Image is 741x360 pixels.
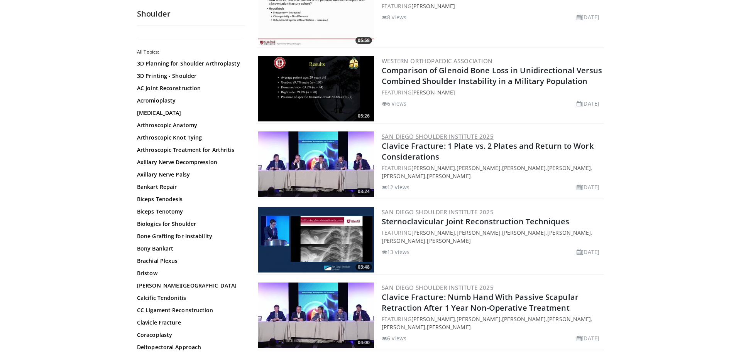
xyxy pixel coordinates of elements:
[137,49,243,55] h2: All Topics:
[137,171,241,178] a: Axillary Nerve Palsy
[577,334,599,342] li: [DATE]
[577,13,599,21] li: [DATE]
[382,237,425,244] a: [PERSON_NAME]
[457,229,500,236] a: [PERSON_NAME]
[137,257,241,265] a: Brachial Plexus
[258,283,374,348] a: 04:00
[137,232,241,240] a: Bone Grafting for Instability
[382,323,425,331] a: [PERSON_NAME]
[137,84,241,92] a: AC Joint Reconstruction
[382,164,602,180] div: FEATURING , , , , ,
[577,248,599,256] li: [DATE]
[137,72,241,80] a: 3D Printing - Shoulder
[382,315,602,331] div: FEATURING , , , , ,
[457,315,500,323] a: [PERSON_NAME]
[355,188,372,195] span: 03:24
[382,133,494,140] a: San Diego Shoulder Institute 2025
[382,141,594,162] a: Clavice Fracture: 1 Plate vs. 2 Plates and Return to Work Considerations
[137,9,245,19] h2: Shoulder
[258,56,374,121] img: 54b13cd5-5e80-4bce-810b-8919942fd6b6.300x170_q85_crop-smart_upscale.jpg
[411,2,455,10] a: [PERSON_NAME]
[382,284,494,291] a: San Diego Shoulder Institute 2025
[411,164,455,172] a: [PERSON_NAME]
[502,315,546,323] a: [PERSON_NAME]
[382,57,492,65] a: Western Orthopaedic Association
[137,245,241,252] a: Bony Bankart
[577,183,599,191] li: [DATE]
[382,292,579,313] a: Clavice Fracture: Numb Hand With Passive Scapular Retraction After 1 Year Non-Operative Treatment
[137,282,241,289] a: [PERSON_NAME][GEOGRAPHIC_DATA]
[137,269,241,277] a: Bristow
[137,195,241,203] a: Biceps Tenodesis
[137,220,241,228] a: Biologics for Shoulder
[382,2,602,10] div: FEATURING
[382,65,602,86] a: Comparison of Glenoid Bone Loss in Unidirectional Versus Combined Shoulder Instability in a Milit...
[258,131,374,197] img: 39fd10ba-85e2-4726-a43f-0e92374df7c9.300x170_q85_crop-smart_upscale.jpg
[502,164,546,172] a: [PERSON_NAME]
[137,208,241,215] a: Biceps Tenotomy
[355,339,372,346] span: 04:00
[382,208,494,216] a: San Diego Shoulder Institute 2025
[355,113,372,119] span: 05:26
[137,134,241,141] a: Arthroscopic Knot Tying
[258,56,374,121] a: 05:26
[547,164,591,172] a: [PERSON_NAME]
[411,315,455,323] a: [PERSON_NAME]
[547,315,591,323] a: [PERSON_NAME]
[382,248,409,256] li: 13 views
[137,109,241,117] a: [MEDICAL_DATA]
[382,13,406,21] li: 8 views
[382,88,602,96] div: FEATURING
[137,146,241,154] a: Arthroscopic Treatment for Arthritis
[137,121,241,129] a: Arthroscopic Anatomy
[137,97,241,104] a: Acromioplasty
[382,334,406,342] li: 6 views
[382,229,602,245] div: FEATURING , , , , ,
[457,164,500,172] a: [PERSON_NAME]
[137,306,241,314] a: CC Ligament Reconstruction
[137,319,241,326] a: Clavicle Fracture
[137,60,241,67] a: 3D Planning for Shoulder Arthroplasty
[137,183,241,191] a: Bankart Repair
[382,172,425,180] a: [PERSON_NAME]
[258,131,374,197] a: 03:24
[427,172,470,180] a: [PERSON_NAME]
[355,37,372,44] span: 05:58
[382,99,406,108] li: 6 views
[427,237,470,244] a: [PERSON_NAME]
[258,207,374,273] img: 66f6b607-1699-49d5-ad9f-2a8460348553.300x170_q85_crop-smart_upscale.jpg
[355,264,372,271] span: 03:48
[427,323,470,331] a: [PERSON_NAME]
[137,294,241,302] a: Calcific Tendonitis
[547,229,591,236] a: [PERSON_NAME]
[137,331,241,339] a: Coracoplasty
[577,99,599,108] li: [DATE]
[382,183,409,191] li: 12 views
[137,343,241,351] a: Deltopectoral Approach
[258,207,374,273] a: 03:48
[411,89,455,96] a: [PERSON_NAME]
[411,229,455,236] a: [PERSON_NAME]
[137,158,241,166] a: Axillary Nerve Decompression
[382,216,569,227] a: Sternoclavicular Joint Reconstruction Techniques
[502,229,546,236] a: [PERSON_NAME]
[258,283,374,348] img: d85dd12c-6b50-4460-ad0e-2a349bedf35e.300x170_q85_crop-smart_upscale.jpg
